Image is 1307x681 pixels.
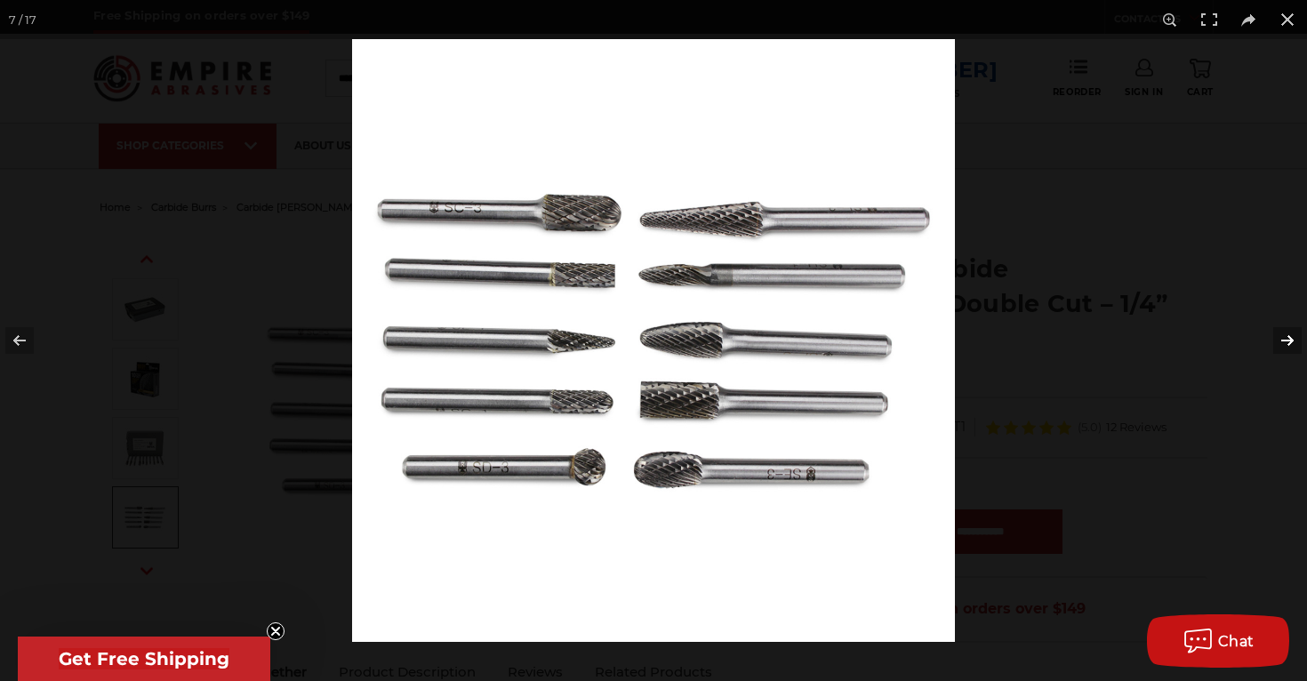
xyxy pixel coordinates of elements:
img: CB-SET1-Carbide-Burr-double-cut-10pcs-bits-1-4-inch-shank__85061.1646257959.jpg [352,39,955,642]
button: Close teaser [267,622,285,640]
button: Next (arrow right) [1245,296,1307,385]
button: Chat [1147,614,1289,668]
div: Get Free ShippingClose teaser [18,637,270,681]
span: Chat [1218,633,1255,650]
span: Get Free Shipping [59,648,229,669]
